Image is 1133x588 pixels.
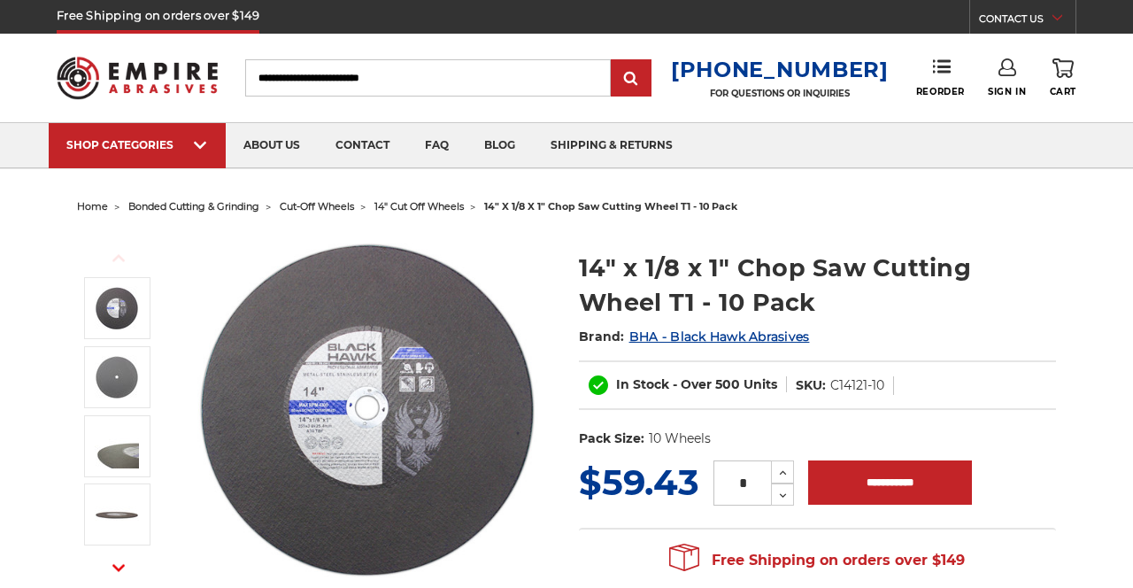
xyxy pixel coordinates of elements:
img: Empire Abrasives [57,46,218,109]
dd: 10 Wheels [649,429,711,448]
p: FOR QUESTIONS OR INQUIRIES [671,88,889,99]
a: about us [226,123,318,168]
span: In Stock [616,376,669,392]
a: shipping & returns [533,123,690,168]
img: 14 Inch Chop Saw Wheel [192,232,546,586]
dd: C14121-10 [830,376,884,395]
dt: Pack Size: [579,429,644,448]
a: 14" cut off wheels [374,200,464,213]
a: home [77,200,108,213]
span: Sign In [988,86,1026,97]
button: Previous [97,239,140,277]
span: Cart [1050,86,1076,97]
span: - Over [673,376,712,392]
img: chop saw cutting disc [95,492,139,537]
img: 14 Inch Chop Saw Wheel [95,286,139,330]
span: 14" x 1/8 x 1" chop saw cutting wheel t1 - 10 pack [484,200,737,213]
a: Reorder [916,58,965,97]
input: Submit [613,61,649,97]
a: [PHONE_NUMBER] [671,57,889,82]
a: CONTACT US [979,9,1075,34]
a: faq [407,123,466,168]
span: 500 [715,376,740,392]
span: Brand: [579,329,625,344]
a: cut-off wheels [280,200,354,213]
span: Free Shipping on orders over $149 [669,543,965,578]
img: 14 inch stationary chop saw abrasive blade [95,424,139,468]
a: Cart [1050,58,1076,97]
img: 14 Inch Cutting Wheel for Chop Saw [95,355,139,399]
span: Units [744,376,777,392]
h1: 14" x 1/8 x 1" Chop Saw Cutting Wheel T1 - 10 Pack [579,251,1056,320]
a: contact [318,123,407,168]
a: bonded cutting & grinding [128,200,259,213]
span: $59.43 [579,460,699,504]
button: Next [97,548,140,586]
span: Reorder [916,86,965,97]
div: SHOP CATEGORIES [66,138,208,151]
dt: SKU: [796,376,826,395]
a: blog [466,123,533,168]
a: BHA - Black Hawk Abrasives [629,329,810,344]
